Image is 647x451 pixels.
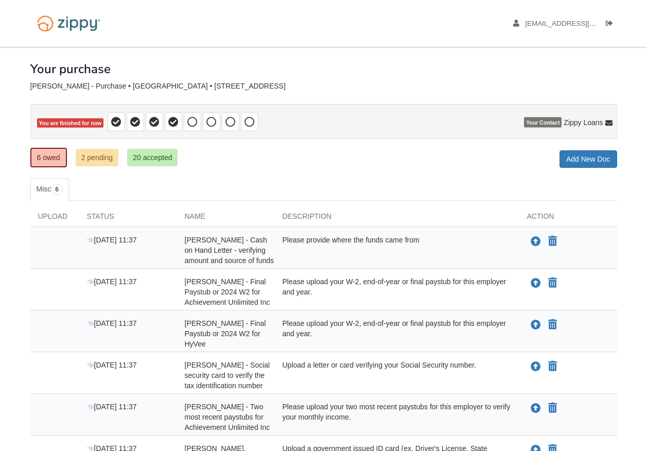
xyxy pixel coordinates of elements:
span: You are finished for now [37,118,104,128]
button: Upload Carol Smith - Two most recent paystubs for Achievement Unlimited Inc [530,402,542,415]
img: Logo [30,10,107,37]
button: Declare Carol Smith - Cash on Hand Letter - verifying amount and source of funds not applicable [547,235,558,248]
button: Upload Carol Smith - Social security card to verify the tax identification number [530,360,542,373]
h1: Your purchase [30,62,111,76]
div: [PERSON_NAME] - Purchase • [GEOGRAPHIC_DATA] • [STREET_ADDRESS] [30,82,617,91]
span: [PERSON_NAME] - Cash on Hand Letter - verifying amount and source of funds [185,236,274,265]
a: 2 pending [76,149,119,166]
button: Declare Carol Smith - Two most recent paystubs for Achievement Unlimited Inc not applicable [547,402,558,414]
span: 6 [51,184,63,195]
span: [PERSON_NAME] - Two most recent paystubs for Achievement Unlimited Inc [185,403,270,431]
a: Misc [30,178,69,201]
div: Upload [30,211,79,227]
span: [DATE] 11:37 [87,236,137,244]
a: Add New Doc [559,150,617,168]
span: [DATE] 11:37 [87,361,137,369]
span: [PERSON_NAME] - Final Paystub or 2024 W2 for HyVee [185,319,266,348]
div: Action [519,211,617,227]
button: Declare Carol Smith - Final Paystub or 2024 W2 for HyVee not applicable [547,319,558,331]
a: Log out [606,20,617,30]
button: Upload Carol Smith - Final Paystub or 2024 W2 for Achievement Unlimited Inc [530,276,542,290]
div: Please upload your W-2, end-of-year or final paystub for this employer and year. [275,318,519,349]
span: [PERSON_NAME] - Social security card to verify the tax identification number [185,361,270,390]
span: [DATE] 11:37 [87,277,137,286]
span: Zippy Loans [564,117,603,128]
span: [PERSON_NAME] - Final Paystub or 2024 W2 for Achievement Unlimited Inc [185,277,270,306]
div: Please provide where the funds came from [275,235,519,266]
a: 6 owed [30,148,67,167]
div: Please upload your two most recent paystubs for this employer to verify your monthly income. [275,402,519,432]
span: [DATE] 11:37 [87,319,137,327]
a: edit profile [513,20,643,30]
button: Declare Carol Smith - Final Paystub or 2024 W2 for Achievement Unlimited Inc not applicable [547,277,558,289]
div: Upload a letter or card verifying your Social Security number. [275,360,519,391]
span: Your Contact [524,117,562,128]
button: Upload Carol Smith - Cash on Hand Letter - verifying amount and source of funds [530,235,542,248]
div: Name [177,211,275,227]
div: Description [275,211,519,227]
div: Status [79,211,177,227]
a: 20 accepted [127,149,178,166]
button: Declare Carol Smith - Social security card to verify the tax identification number not applicable [547,360,558,373]
div: Please upload your W-2, end-of-year or final paystub for this employer and year. [275,276,519,307]
span: [DATE] 11:37 [87,403,137,411]
button: Upload Carol Smith - Final Paystub or 2024 W2 for HyVee [530,318,542,332]
span: csmith1966@hotmail.com [525,20,643,27]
